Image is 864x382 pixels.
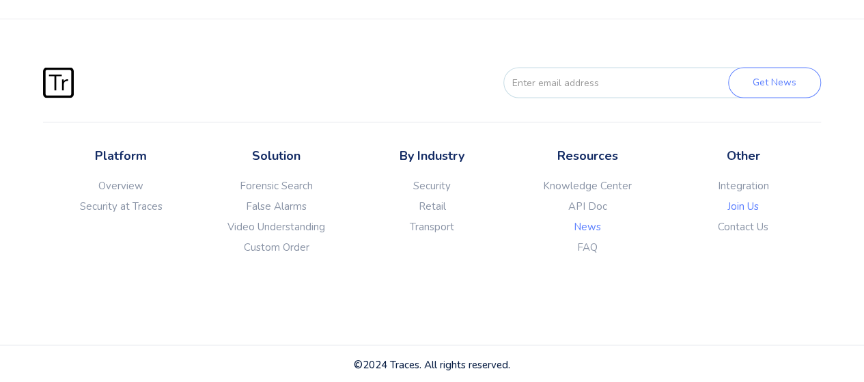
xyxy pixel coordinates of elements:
[199,199,354,213] a: False Alarms
[510,240,665,254] a: FAQ
[199,219,354,233] a: Video Understanding
[199,146,354,165] p: Solution
[510,219,665,233] a: News
[43,199,199,213] a: Security at Traces
[728,67,821,98] input: Get News
[665,219,821,233] a: Contact Us
[503,67,752,98] input: Enter email address
[43,146,199,165] p: Platform
[354,146,510,165] p: By Industry
[665,199,821,213] a: Join Us
[43,357,821,371] div: ©2024 Traces. All rights reserved.
[665,146,821,165] p: Other
[354,199,510,213] a: Retail
[199,240,354,254] a: Custom Order
[510,178,665,192] a: Knowledge Center
[354,178,510,192] a: Security
[199,178,354,192] a: Forensic Search
[479,67,821,98] form: FORM-EMAIL-FOOTER
[43,178,199,192] a: Overview
[665,178,821,192] a: Integration
[43,67,74,98] img: Traces Logo
[510,146,665,165] p: Resources
[354,219,510,233] a: Transport
[510,199,665,213] a: API Doc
